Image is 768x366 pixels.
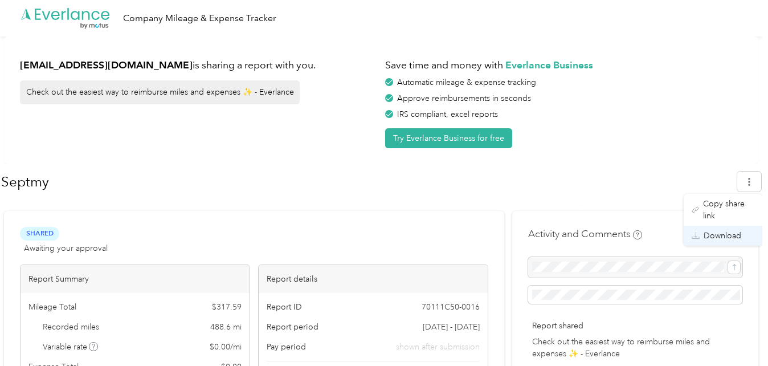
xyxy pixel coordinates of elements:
span: Automatic mileage & expense tracking [397,78,536,87]
span: 488.6 mi [210,321,242,333]
span: shown after submission [396,341,480,353]
span: Recorded miles [43,321,99,333]
div: Report details [259,265,488,293]
button: Try Everlance Business for free [385,128,512,148]
span: Copy share link [703,198,754,222]
strong: [EMAIL_ADDRESS][DOMAIN_NAME] [20,59,193,71]
div: Report Summary [21,265,250,293]
h1: is sharing a report with you. [20,58,377,72]
h4: Activity and Comments [528,227,642,241]
div: Check out the easiest way to reimburse miles and expenses ✨ - Everlance [20,80,300,104]
span: $ 0.00 / mi [210,341,242,353]
span: $ 317.59 [212,301,242,313]
span: Pay period [267,341,306,353]
span: Shared [20,227,59,240]
span: [DATE] - [DATE] [423,321,480,333]
span: Report ID [267,301,302,313]
span: Awaiting your approval [24,242,108,254]
p: Report shared [532,320,738,332]
p: Check out the easiest way to reimburse miles and expenses ✨ - Everlance [532,336,738,360]
h1: Septmy [1,168,729,196]
span: IRS compliant, excel reports [397,109,498,119]
span: Report period [267,321,318,333]
span: Variable rate [43,341,99,353]
div: Company Mileage & Expense Tracker [123,11,276,26]
span: 70111C50-0016 [422,301,480,313]
h1: Save time and money with [385,58,742,72]
strong: Everlance Business [505,59,593,71]
span: Mileage Total [28,301,76,313]
span: Download [704,230,741,242]
span: Approve reimbursements in seconds [397,93,531,103]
